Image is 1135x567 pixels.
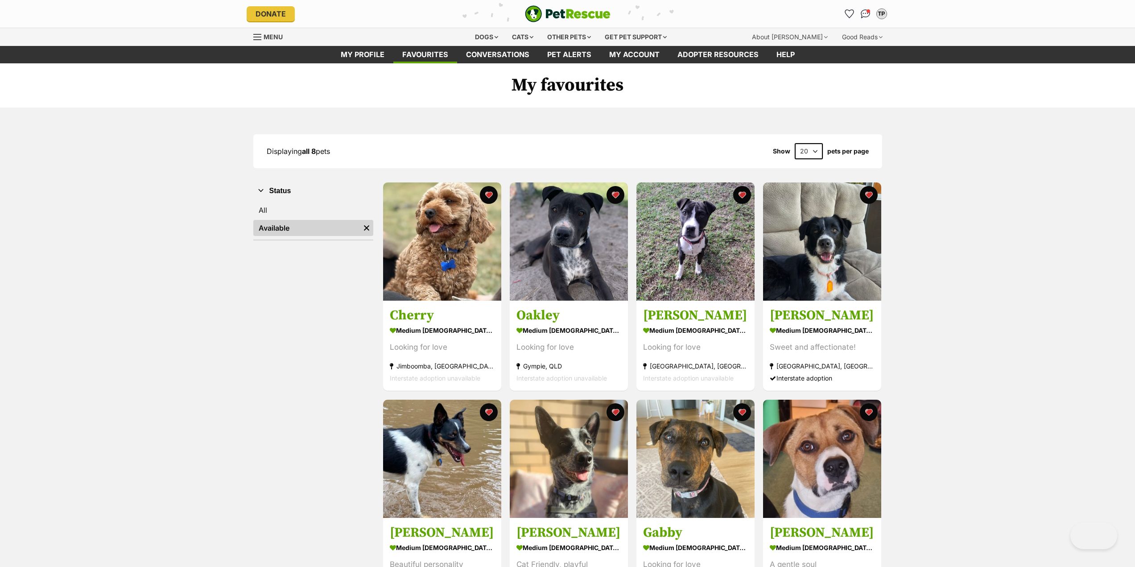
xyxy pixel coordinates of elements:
[607,186,624,204] button: favourite
[770,342,875,354] div: Sweet and affectionate!
[746,28,834,46] div: About [PERSON_NAME]
[669,46,768,63] a: Adopter resources
[510,400,628,518] img: Tommy
[636,182,755,301] img: Hannah
[390,342,495,354] div: Looking for love
[332,46,393,63] a: My profile
[643,524,748,541] h3: Gabby
[253,220,360,236] a: Available
[383,301,501,391] a: Cherry medium [DEMOGRAPHIC_DATA] Dog Looking for love Jimboomba, [GEOGRAPHIC_DATA] Interstate ado...
[480,186,498,204] button: favourite
[457,46,538,63] a: conversations
[253,28,289,44] a: Menu
[607,403,624,421] button: favourite
[636,400,755,518] img: Gabby
[860,186,878,204] button: favourite
[253,200,373,240] div: Status
[390,360,495,372] div: Jimboomba, [GEOGRAPHIC_DATA]
[264,33,283,41] span: Menu
[506,28,540,46] div: Cats
[875,7,889,21] button: My account
[768,46,804,63] a: Help
[302,147,316,156] strong: all 8
[390,541,495,554] div: medium [DEMOGRAPHIC_DATA] Dog
[541,28,597,46] div: Other pets
[516,342,621,354] div: Looking for love
[600,46,669,63] a: My account
[643,360,748,372] div: [GEOGRAPHIC_DATA], [GEOGRAPHIC_DATA]
[770,541,875,554] div: medium [DEMOGRAPHIC_DATA] Dog
[510,301,628,391] a: Oakley medium [DEMOGRAPHIC_DATA] Dog Looking for love Gympie, QLD Interstate adoption unavailable...
[861,9,870,18] img: chat-41dd97257d64d25036548639549fe6c8038ab92f7586957e7f3b1b290dea8141.svg
[763,301,881,391] a: [PERSON_NAME] medium [DEMOGRAPHIC_DATA] Dog Sweet and affectionate! [GEOGRAPHIC_DATA], [GEOGRAPHI...
[516,375,607,382] span: Interstate adoption unavailable
[636,301,755,391] a: [PERSON_NAME] medium [DEMOGRAPHIC_DATA] Dog Looking for love [GEOGRAPHIC_DATA], [GEOGRAPHIC_DATA]...
[516,541,621,554] div: medium [DEMOGRAPHIC_DATA] Dog
[827,148,869,155] label: pets per page
[733,403,751,421] button: favourite
[253,202,373,218] a: All
[858,7,873,21] a: Conversations
[763,400,881,518] img: Jason Bourne
[383,182,501,301] img: Cherry
[247,6,295,21] a: Donate
[770,360,875,372] div: [GEOGRAPHIC_DATA], [GEOGRAPHIC_DATA]
[763,182,881,301] img: Lara
[842,7,889,21] ul: Account quick links
[538,46,600,63] a: Pet alerts
[516,524,621,541] h3: [PERSON_NAME]
[480,403,498,421] button: favourite
[469,28,504,46] div: Dogs
[770,372,875,385] div: Interstate adoption
[525,5,611,22] img: logo-e224e6f780fb5917bec1dbf3a21bbac754714ae5b6737aabdf751b685950b380.svg
[393,46,457,63] a: Favourites
[643,375,734,382] span: Interstate adoption unavailable
[390,524,495,541] h3: [PERSON_NAME]
[1070,522,1117,549] iframe: Help Scout Beacon - Open
[643,307,748,324] h3: [PERSON_NAME]
[516,307,621,324] h3: Oakley
[770,524,875,541] h3: [PERSON_NAME]
[516,360,621,372] div: Gympie, QLD
[516,324,621,337] div: medium [DEMOGRAPHIC_DATA] Dog
[836,28,889,46] div: Good Reads
[267,147,330,156] span: Displaying pets
[643,541,748,554] div: medium [DEMOGRAPHIC_DATA] Dog
[510,182,628,301] img: Oakley
[383,400,501,518] img: Penny
[643,342,748,354] div: Looking for love
[598,28,673,46] div: Get pet support
[643,324,748,337] div: medium [DEMOGRAPHIC_DATA] Dog
[770,324,875,337] div: medium [DEMOGRAPHIC_DATA] Dog
[360,220,373,236] a: Remove filter
[860,403,878,421] button: favourite
[390,307,495,324] h3: Cherry
[253,185,373,197] button: Status
[877,9,886,18] div: TP
[773,148,790,155] span: Show
[770,307,875,324] h3: [PERSON_NAME]
[733,186,751,204] button: favourite
[525,5,611,22] a: PetRescue
[390,375,480,382] span: Interstate adoption unavailable
[390,324,495,337] div: medium [DEMOGRAPHIC_DATA] Dog
[842,7,857,21] a: Favourites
